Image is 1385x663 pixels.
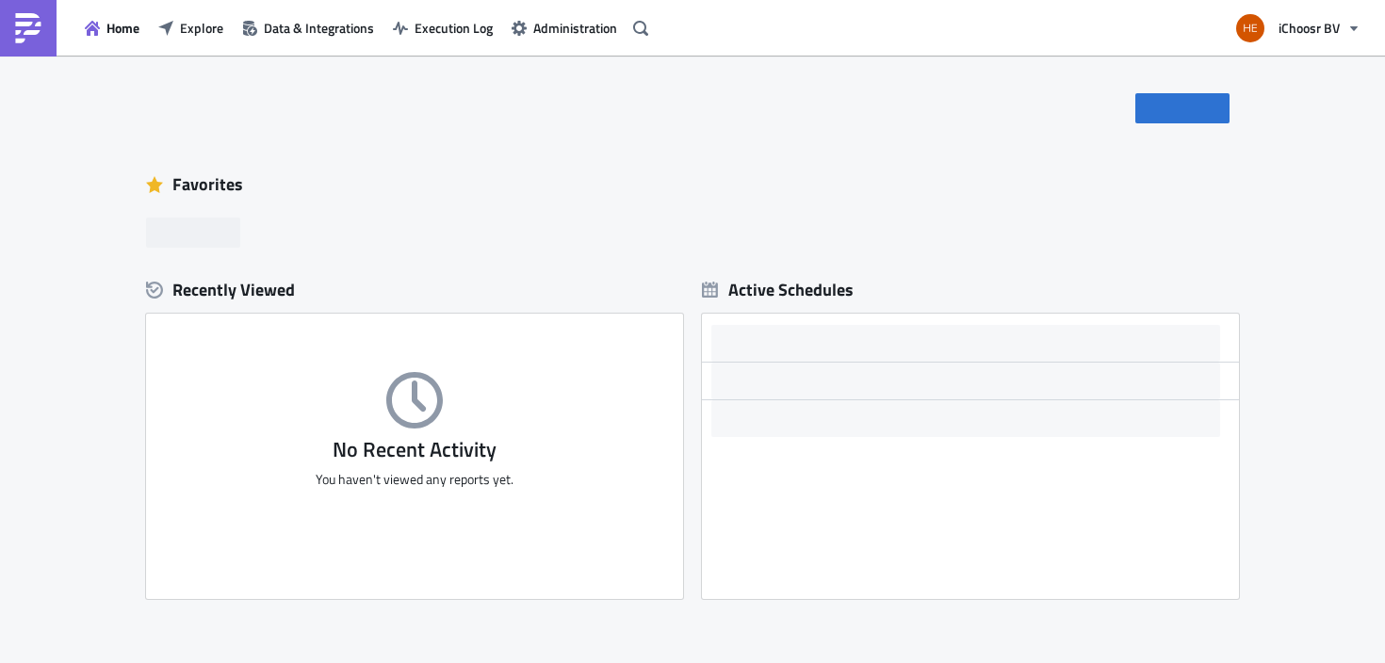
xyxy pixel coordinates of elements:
button: Administration [502,13,627,42]
button: Data & Integrations [233,13,383,42]
div: Favorites [146,170,1239,199]
span: Administration [533,18,617,38]
button: Explore [149,13,233,42]
div: Active Schedules [702,279,854,300]
button: Home [75,13,149,42]
button: Execution Log [383,13,502,42]
span: Explore [180,18,223,38]
p: You haven't viewed any reports yet. [146,471,683,488]
span: Execution Log [415,18,493,38]
span: Home [106,18,139,38]
span: Data & Integrations [264,18,374,38]
img: Avatar [1234,12,1266,44]
span: iChoosr BV [1279,18,1340,38]
h3: No Recent Activity [146,438,683,461]
button: iChoosr BV [1225,8,1371,49]
div: Recently Viewed [146,276,683,304]
img: PushMetrics [13,13,43,43]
